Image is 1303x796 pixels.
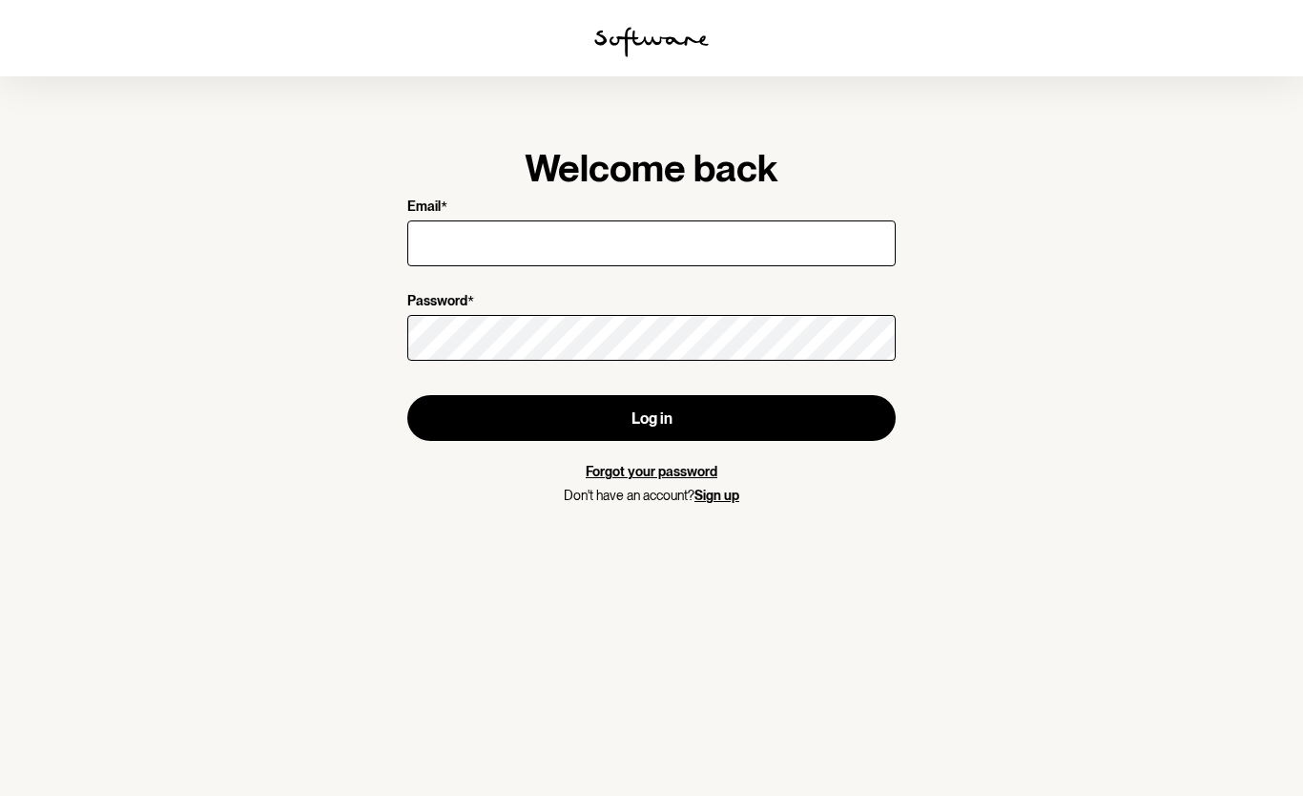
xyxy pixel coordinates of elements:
[586,464,717,479] a: Forgot your password
[407,199,441,217] p: Email
[407,293,467,311] p: Password
[694,488,739,503] a: Sign up
[407,395,896,441] button: Log in
[407,145,896,191] h1: Welcome back
[407,488,896,504] p: Don't have an account?
[594,27,709,57] img: software logo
